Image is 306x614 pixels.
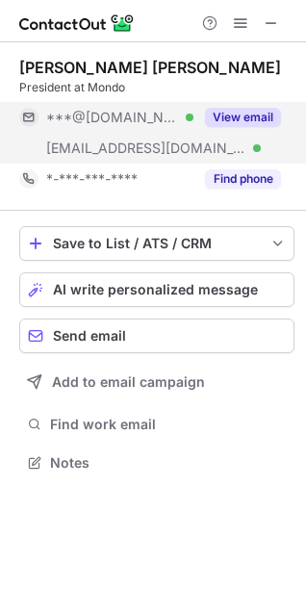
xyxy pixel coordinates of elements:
[19,272,294,307] button: AI write personalized message
[205,108,281,127] button: Reveal Button
[50,416,287,433] span: Find work email
[53,236,261,251] div: Save to List / ATS / CRM
[53,282,258,297] span: AI write personalized message
[19,319,294,353] button: Send email
[19,58,281,77] div: [PERSON_NAME] [PERSON_NAME]
[19,449,294,476] button: Notes
[53,328,126,344] span: Send email
[19,226,294,261] button: save-profile-one-click
[46,109,179,126] span: ***@[DOMAIN_NAME]
[46,140,246,157] span: [EMAIL_ADDRESS][DOMAIN_NAME]
[19,79,294,96] div: President at Mondo
[50,454,287,472] span: Notes
[205,169,281,189] button: Reveal Button
[19,411,294,438] button: Find work email
[19,365,294,399] button: Add to email campaign
[52,374,205,390] span: Add to email campaign
[19,12,135,35] img: ContactOut v5.3.10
